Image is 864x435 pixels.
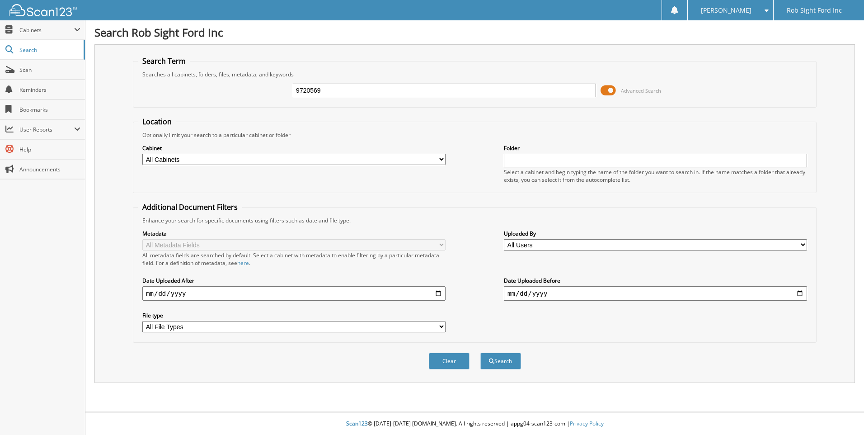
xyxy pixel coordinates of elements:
[19,126,74,133] span: User Reports
[346,420,368,427] span: Scan123
[19,46,79,54] span: Search
[19,165,80,173] span: Announcements
[504,168,807,184] div: Select a cabinet and begin typing the name of the folder you want to search in. If the name match...
[504,277,807,284] label: Date Uploaded Before
[19,106,80,113] span: Bookmarks
[819,392,864,435] iframe: Chat Widget
[19,86,80,94] span: Reminders
[138,117,176,127] legend: Location
[85,413,864,435] div: © [DATE]-[DATE] [DOMAIN_NAME]. All rights reserved | appg04-scan123-com |
[570,420,604,427] a: Privacy Policy
[138,56,190,66] legend: Search Term
[138,202,242,212] legend: Additional Document Filters
[504,144,807,152] label: Folder
[480,353,521,369] button: Search
[142,277,446,284] label: Date Uploaded After
[429,353,470,369] button: Clear
[787,8,842,13] span: Rob Sight Ford Inc
[19,66,80,74] span: Scan
[621,87,661,94] span: Advanced Search
[19,146,80,153] span: Help
[19,26,74,34] span: Cabinets
[138,131,812,139] div: Optionally limit your search to a particular cabinet or folder
[504,286,807,301] input: end
[237,259,249,267] a: here
[138,71,812,78] div: Searches all cabinets, folders, files, metadata, and keywords
[9,4,77,16] img: scan123-logo-white.svg
[94,25,855,40] h1: Search Rob Sight Ford Inc
[701,8,751,13] span: [PERSON_NAME]
[142,230,446,237] label: Metadata
[142,286,446,301] input: start
[504,230,807,237] label: Uploaded By
[142,144,446,152] label: Cabinet
[142,251,446,267] div: All metadata fields are searched by default. Select a cabinet with metadata to enable filtering b...
[142,312,446,319] label: File type
[138,217,812,224] div: Enhance your search for specific documents using filters such as date and file type.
